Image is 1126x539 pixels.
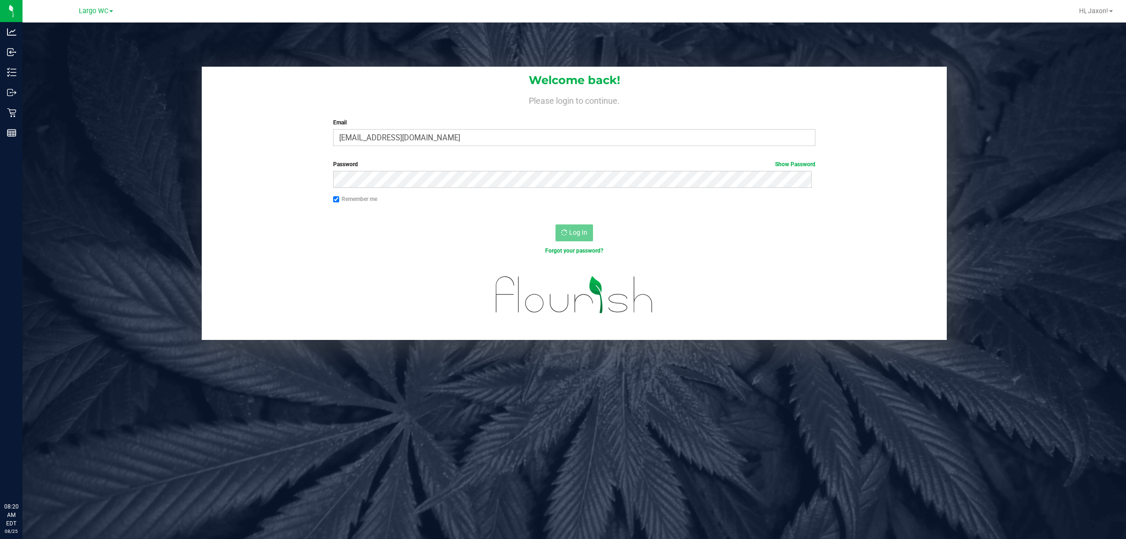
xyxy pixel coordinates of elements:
[545,247,603,254] a: Forgot your password?
[7,88,16,97] inline-svg: Outbound
[333,196,340,203] input: Remember me
[775,161,815,168] a: Show Password
[202,74,947,86] h1: Welcome back!
[4,502,18,528] p: 08:20 AM EDT
[569,229,587,236] span: Log In
[7,27,16,37] inline-svg: Analytics
[481,265,668,325] img: flourish_logo.svg
[4,528,18,535] p: 08/25
[7,108,16,117] inline-svg: Retail
[202,94,947,105] h4: Please login to continue.
[7,128,16,138] inline-svg: Reports
[7,47,16,57] inline-svg: Inbound
[333,195,377,203] label: Remember me
[7,68,16,77] inline-svg: Inventory
[79,7,108,15] span: Largo WC
[333,161,358,168] span: Password
[333,118,816,127] label: Email
[1079,7,1108,15] span: Hi, Jaxon!
[555,224,593,241] button: Log In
